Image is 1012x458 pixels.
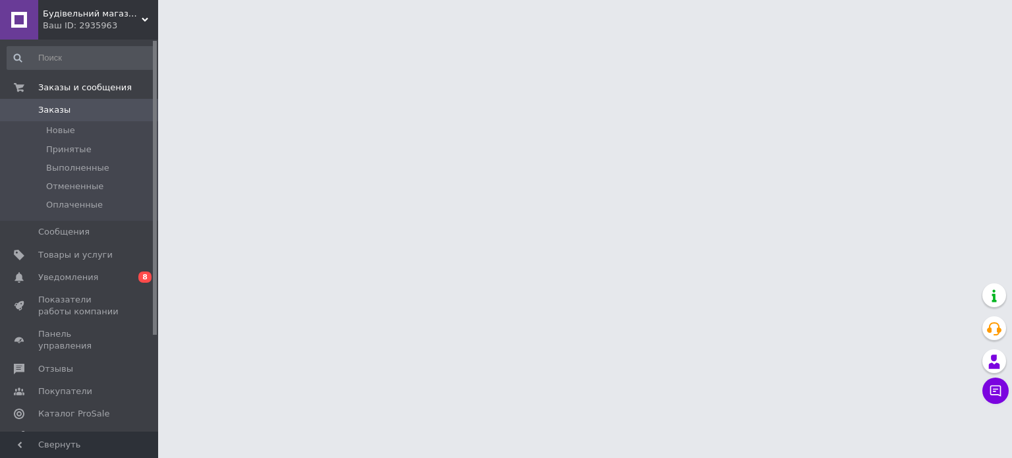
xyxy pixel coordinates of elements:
span: Заказы [38,104,70,116]
span: Аналитика [38,430,87,442]
span: Новые [46,125,75,136]
span: Сообщения [38,226,90,238]
span: Каталог ProSale [38,408,109,420]
span: Оплаченные [46,199,103,211]
span: Выполненные [46,162,109,174]
span: Показатели работы компании [38,294,122,318]
span: Заказы и сообщения [38,82,132,94]
span: Уведомления [38,272,98,283]
span: Панель управления [38,328,122,352]
span: Отзывы [38,363,73,375]
div: Ваш ID: 2935963 [43,20,158,32]
span: 8 [138,272,152,283]
span: Товары и услуги [38,249,113,261]
input: Поиск [7,46,155,70]
span: Покупатели [38,386,92,397]
span: Будівельний магазин TOTUS Market [43,8,142,20]
button: Чат с покупателем [982,378,1009,404]
span: Отмененные [46,181,103,192]
span: Принятые [46,144,92,156]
